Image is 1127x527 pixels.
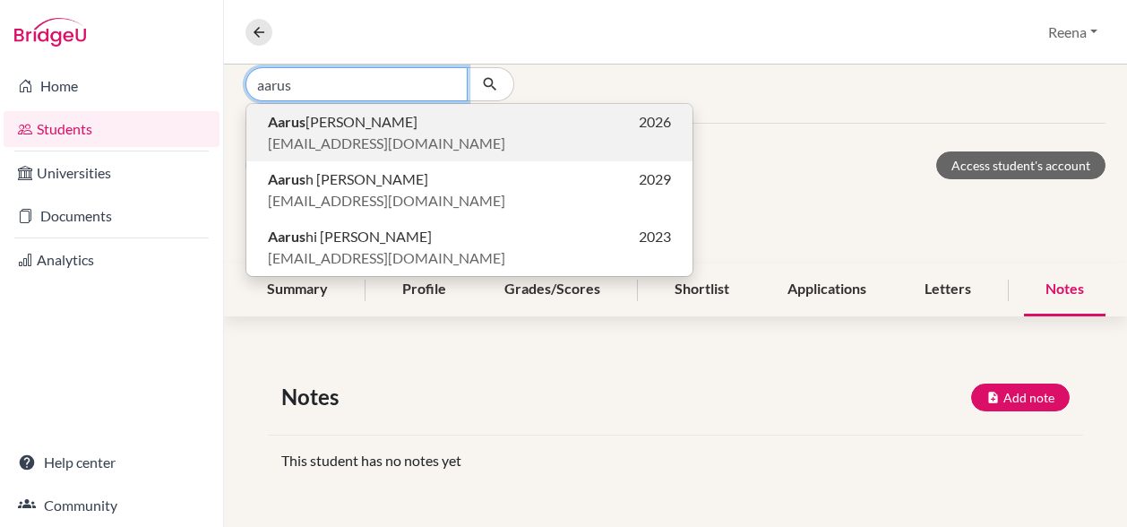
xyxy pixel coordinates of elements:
a: Home [4,68,219,104]
span: [EMAIL_ADDRESS][DOMAIN_NAME] [268,133,505,154]
span: 2023 [639,226,671,247]
a: Community [4,488,219,523]
a: Help center [4,445,219,480]
span: 2026 [639,111,671,133]
button: Reena [1040,15,1105,49]
div: Profile [381,263,468,316]
span: [EMAIL_ADDRESS][DOMAIN_NAME] [268,190,505,212]
div: Letters [903,263,993,316]
b: Aarus [268,113,305,130]
a: Students [4,111,219,147]
button: Add note [971,384,1070,411]
div: Shortlist [653,263,751,316]
div: Applications [766,263,888,316]
input: Find student by name... [245,67,468,101]
a: Analytics [4,242,219,278]
a: Documents [4,198,219,234]
div: Summary [245,263,349,316]
div: Notes [1024,263,1105,316]
button: Aarus[PERSON_NAME]2026[EMAIL_ADDRESS][DOMAIN_NAME] [246,104,693,161]
button: Aarushi [PERSON_NAME]2023[EMAIL_ADDRESS][DOMAIN_NAME] [246,219,693,276]
span: 2029 [639,168,671,190]
a: Universities [4,155,219,191]
button: Aarush [PERSON_NAME]2029[EMAIL_ADDRESS][DOMAIN_NAME] [246,161,693,219]
b: Aarus [268,170,305,187]
b: Aarus [268,228,305,245]
a: Access student's account [936,151,1105,179]
span: Notes [281,381,346,413]
img: Bridge-U [14,18,86,47]
span: h [PERSON_NAME] [268,168,428,190]
div: Grades/Scores [483,263,622,316]
div: This student has no notes yet [268,450,1083,471]
span: [EMAIL_ADDRESS][DOMAIN_NAME] [268,247,505,269]
span: hi [PERSON_NAME] [268,226,432,247]
span: [PERSON_NAME] [268,111,417,133]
